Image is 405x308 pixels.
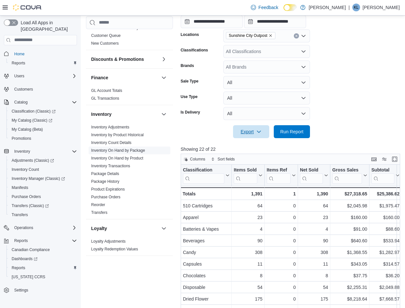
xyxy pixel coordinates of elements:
[6,125,80,134] button: My Catalog (Beta)
[267,283,296,291] div: 0
[9,107,77,115] span: Classification (Classic)
[13,4,42,11] img: Cova
[9,211,30,219] a: Transfers
[371,283,400,291] div: $2,049.88
[332,190,367,198] div: $27,318.65
[6,116,80,125] a: My Catalog (Classic)
[371,167,394,173] div: Subtotal
[300,283,328,291] div: 54
[18,19,77,32] span: Load All Apps in [GEOGRAPHIC_DATA]
[91,156,143,160] a: Inventory On Hand by Product
[12,50,27,58] a: Home
[244,15,306,28] input: Press the down key to open a popover containing a calendar.
[181,63,194,68] label: Brands
[9,59,28,67] a: Reports
[380,155,388,163] button: Display options
[371,190,400,198] div: $25,386.62
[91,164,130,168] a: Inventory Transactions
[6,254,80,263] a: Dashboards
[91,171,119,176] a: Package Details
[234,167,262,183] button: Items Sold
[91,33,121,38] span: Customer Queue
[234,214,262,221] div: 23
[300,167,323,183] div: Net Sold
[12,127,43,132] span: My Catalog (Beta)
[234,190,262,198] div: 1,391
[91,96,119,101] a: GL Transactions
[9,202,51,210] a: Transfers (Classic)
[9,255,40,263] a: Dashboards
[6,263,80,272] button: Reports
[14,225,33,230] span: Operations
[183,272,229,280] div: Chocolates
[91,239,126,244] a: Loyalty Adjustments
[371,225,400,233] div: $88.60
[12,237,77,245] span: Reports
[91,74,108,81] h3: Finance
[234,167,257,173] div: Items Sold
[9,157,77,164] span: Adjustments (Classic)
[6,272,80,281] button: [US_STATE] CCRS
[9,59,77,67] span: Reports
[371,202,400,210] div: $1,975.47
[234,237,262,245] div: 90
[183,167,224,173] div: Classification
[223,76,310,89] button: All
[1,223,80,232] button: Operations
[12,237,30,245] button: Reports
[183,237,229,245] div: Beverages
[332,295,367,303] div: $8,218.64
[91,140,132,145] a: Inventory Count Details
[12,286,31,294] a: Settings
[234,167,257,183] div: Items Sold
[354,4,359,11] span: KL
[91,210,107,215] a: Transfers
[9,264,28,272] a: Reports
[371,248,400,256] div: $1,282.97
[229,32,267,39] span: Sunshine City Outpost
[371,272,400,280] div: $36.20
[91,179,119,184] span: Package History
[183,225,229,233] div: Batteries & Vapes
[6,156,80,165] a: Adjustments (Classic)
[12,85,36,93] a: Customers
[1,285,80,295] button: Settings
[12,50,77,58] span: Home
[12,194,41,199] span: Purchase Orders
[12,98,30,106] button: Catalog
[12,72,27,80] button: Users
[267,214,296,221] div: 0
[234,272,262,280] div: 8
[9,135,77,142] span: Promotions
[9,126,46,133] a: My Catalog (Beta)
[9,193,44,201] a: Purchase Orders
[267,202,296,210] div: 0
[91,125,129,129] a: Inventory Adjustments
[181,48,208,53] label: Classifications
[12,148,77,155] span: Inventory
[1,236,80,245] button: Reports
[234,295,262,303] div: 175
[237,125,265,138] span: Export
[234,283,262,291] div: 54
[160,74,168,82] button: Finance
[181,15,243,28] input: Press the down key to open a popover containing a calendar.
[267,260,296,268] div: 0
[371,237,400,245] div: $533.94
[309,4,346,11] p: [PERSON_NAME]
[181,155,208,163] button: Columns
[12,203,49,208] span: Transfers (Classic)
[12,224,36,232] button: Operations
[267,167,291,173] div: Items Ref
[267,167,296,183] button: Items Ref
[12,148,33,155] button: Inventory
[1,84,80,94] button: Customers
[234,202,262,210] div: 64
[91,56,159,62] button: Discounts & Promotions
[6,165,80,174] button: Inventory Count
[14,51,25,57] span: Home
[233,125,269,138] button: Export
[1,49,80,59] button: Home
